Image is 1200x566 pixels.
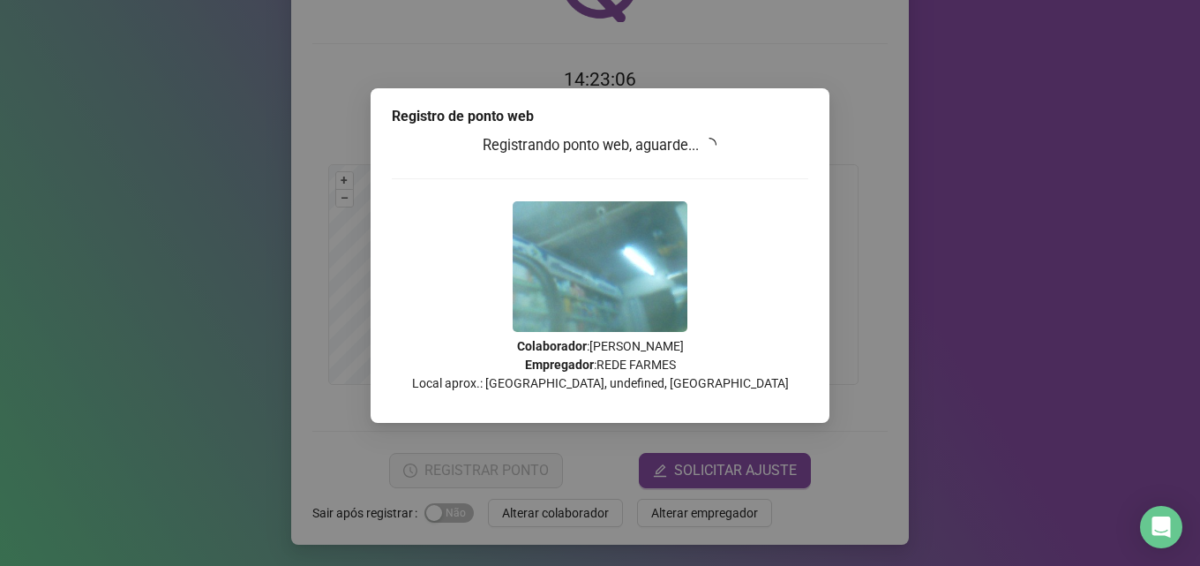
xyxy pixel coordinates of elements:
[392,106,808,127] div: Registro de ponto web
[392,134,808,157] h3: Registrando ponto web, aguarde...
[525,358,594,372] strong: Empregador
[513,201,687,332] img: 2Q==
[701,136,718,153] span: loading
[517,339,587,353] strong: Colaborador
[392,337,808,393] p: : [PERSON_NAME] : REDE FARMES Local aprox.: [GEOGRAPHIC_DATA], undefined, [GEOGRAPHIC_DATA]
[1140,506,1182,548] div: Open Intercom Messenger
